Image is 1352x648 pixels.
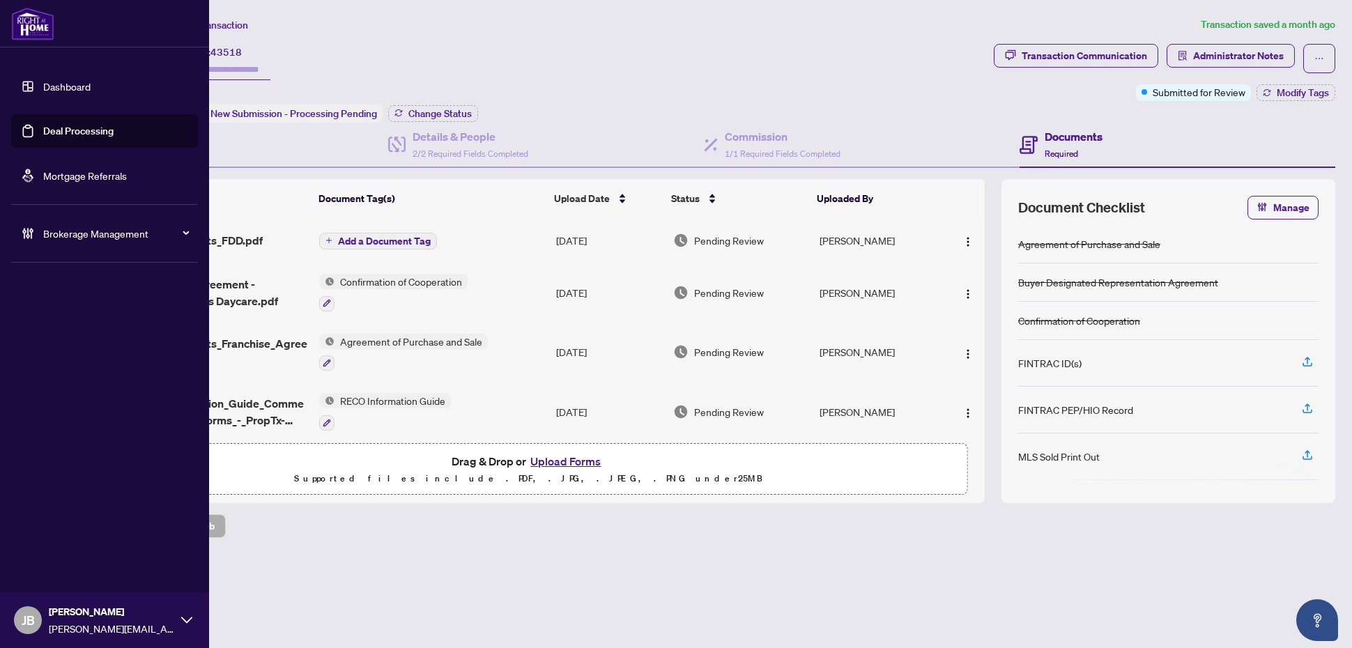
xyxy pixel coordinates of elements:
[319,274,335,289] img: Status Icon
[671,191,700,206] span: Status
[1022,45,1147,67] div: Transaction Communication
[11,7,54,40] img: logo
[43,125,114,137] a: Deal Processing
[124,179,313,218] th: (5) File Name
[1018,236,1160,252] div: Agreement of Purchase and Sale
[1018,198,1145,217] span: Document Checklist
[319,393,335,408] img: Status Icon
[673,285,689,300] img: Document Status
[210,107,377,120] span: New Submission - Processing Pending
[666,179,811,218] th: Status
[673,344,689,360] img: Document Status
[551,263,668,323] td: [DATE]
[1247,196,1319,219] button: Manage
[814,323,943,383] td: [PERSON_NAME]
[962,236,974,247] img: Logo
[174,19,248,31] span: View Transaction
[962,348,974,360] img: Logo
[725,148,840,159] span: 1/1 Required Fields Completed
[22,610,35,630] span: JB
[1167,44,1295,68] button: Administrator Notes
[548,179,665,218] th: Upload Date
[1193,45,1284,67] span: Administrator Notes
[551,382,668,442] td: [DATE]
[335,393,451,408] span: RECO Information Guide
[994,44,1158,68] button: Transaction Communication
[1018,275,1218,290] div: Buyer Designated Representation Agreement
[1296,599,1338,641] button: Open asap
[319,334,488,371] button: Status IconAgreement of Purchase and Sale
[814,382,943,442] td: [PERSON_NAME]
[452,452,605,470] span: Drag & Drop or
[1018,449,1100,464] div: MLS Sold Print Out
[130,276,308,309] span: Finders Fee Agreement - Connecting Dots Daycare.pdf
[325,237,332,244] span: plus
[130,335,308,369] span: Connecting_Dots_Franchise_Agreement.pdf
[962,288,974,300] img: Logo
[1201,17,1335,33] article: Transaction saved a month ago
[408,109,472,118] span: Change Status
[694,233,764,248] span: Pending Review
[319,233,437,249] button: Add a Document Tag
[673,233,689,248] img: Document Status
[49,621,174,636] span: [PERSON_NAME][EMAIL_ADDRESS][DOMAIN_NAME]
[413,148,528,159] span: 2/2 Required Fields Completed
[43,169,127,182] a: Mortgage Referrals
[130,395,308,429] span: RECO_Information_Guide_Commercial_-_RECO_Forms_-_PropTx-[PERSON_NAME].pdf
[673,404,689,419] img: Document Status
[49,604,174,619] span: [PERSON_NAME]
[811,179,940,218] th: Uploaded By
[694,344,764,360] span: Pending Review
[526,452,605,470] button: Upload Forms
[43,226,188,241] span: Brokerage Management
[338,236,431,246] span: Add a Document Tag
[957,229,979,252] button: Logo
[551,323,668,383] td: [DATE]
[725,128,840,145] h4: Commission
[694,285,764,300] span: Pending Review
[43,80,91,93] a: Dashboard
[957,341,979,363] button: Logo
[1153,84,1245,100] span: Submitted for Review
[319,274,468,311] button: Status IconConfirmation of Cooperation
[814,218,943,263] td: [PERSON_NAME]
[388,105,478,122] button: Change Status
[319,393,451,431] button: Status IconRECO Information Guide
[551,218,668,263] td: [DATE]
[319,231,437,249] button: Add a Document Tag
[957,281,979,304] button: Logo
[962,408,974,419] img: Logo
[210,46,242,59] span: 43518
[1178,51,1188,61] span: solution
[313,179,549,218] th: Document Tag(s)
[1045,128,1103,145] h4: Documents
[814,263,943,323] td: [PERSON_NAME]
[1018,313,1140,328] div: Confirmation of Cooperation
[335,274,468,289] span: Confirmation of Cooperation
[554,191,610,206] span: Upload Date
[335,334,488,349] span: Agreement of Purchase and Sale
[173,104,383,123] div: Status:
[1018,402,1133,417] div: FINTRAC PEP/HIO Record
[1045,148,1078,159] span: Required
[1273,196,1309,219] span: Manage
[1257,84,1335,101] button: Modify Tags
[957,401,979,423] button: Logo
[90,444,967,495] span: Drag & Drop orUpload FormsSupported files include .PDF, .JPG, .JPEG, .PNG under25MB
[1277,88,1329,98] span: Modify Tags
[1018,355,1082,371] div: FINTRAC ID(s)
[98,470,959,487] p: Supported files include .PDF, .JPG, .JPEG, .PNG under 25 MB
[1314,54,1324,63] span: ellipsis
[319,334,335,349] img: Status Icon
[413,128,528,145] h4: Details & People
[694,404,764,419] span: Pending Review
